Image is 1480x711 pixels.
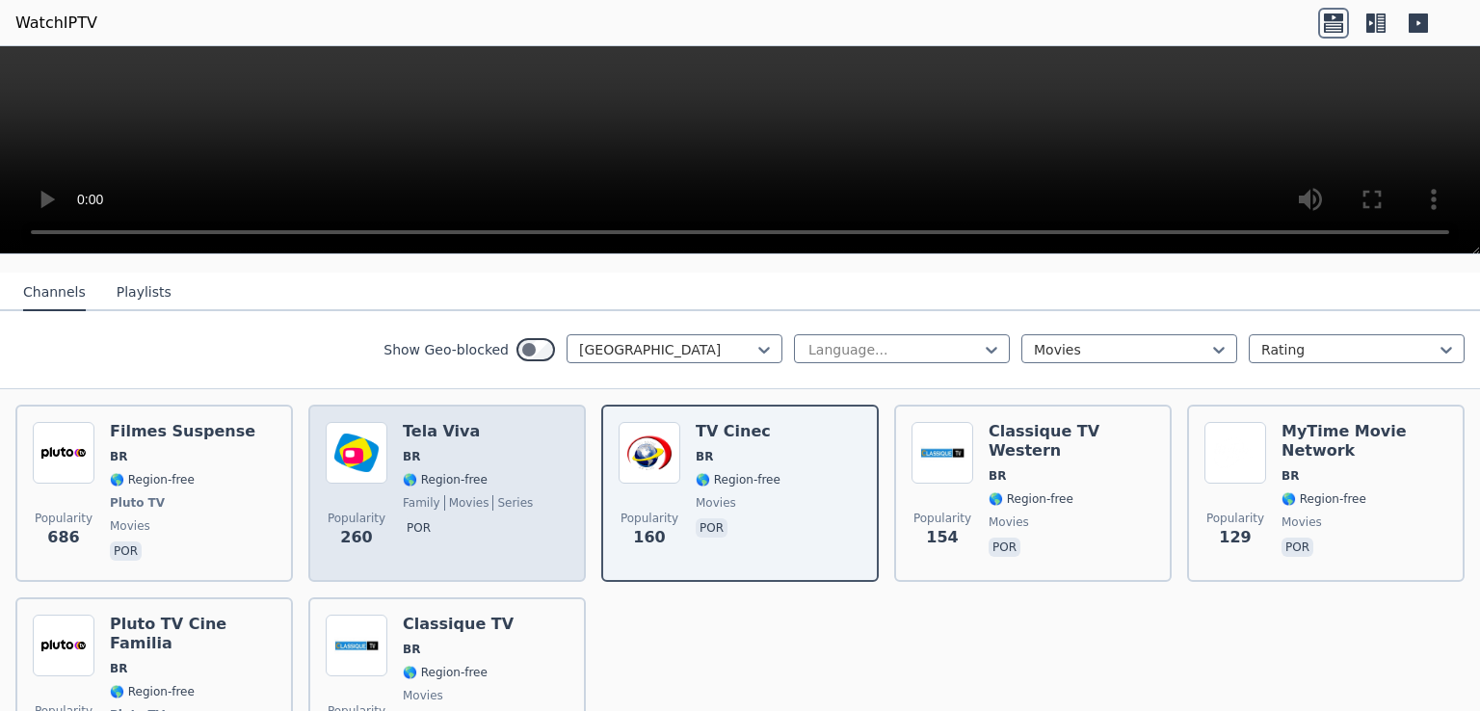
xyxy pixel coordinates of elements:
span: Pluto TV [110,495,165,511]
span: family [403,495,440,511]
span: 160 [633,526,665,549]
span: BR [110,661,127,676]
span: Popularity [913,511,971,526]
span: BR [696,449,713,464]
p: por [1282,538,1313,557]
span: 🌎 Region-free [110,684,195,699]
span: BR [1282,468,1299,484]
a: WatchIPTV [15,12,97,35]
span: Popularity [35,511,92,526]
h6: Filmes Suspense [110,422,255,441]
img: Tela Viva [326,422,387,484]
span: 🌎 Region-free [696,472,780,487]
p: por [403,518,435,538]
span: Popularity [1206,511,1264,526]
h6: MyTime Movie Network [1282,422,1447,461]
span: Popularity [328,511,385,526]
span: 686 [47,526,79,549]
span: movies [110,518,150,534]
span: BR [110,449,127,464]
span: 🌎 Region-free [403,472,488,487]
span: 🌎 Region-free [1282,491,1366,507]
h6: Classique TV [403,615,514,634]
span: 🌎 Region-free [403,665,488,680]
img: Classique TV Western [912,422,973,484]
h6: Tela Viva [403,422,533,441]
img: Filmes Suspense [33,422,94,484]
span: Popularity [621,511,678,526]
img: MyTime Movie Network [1204,422,1266,484]
span: movies [403,688,443,703]
h6: TV Cinec [696,422,780,441]
span: movies [989,514,1029,530]
span: series [492,495,533,511]
span: movies [696,495,736,511]
span: 154 [926,526,958,549]
img: Classique TV [326,615,387,676]
label: Show Geo-blocked [383,340,509,359]
p: por [989,538,1020,557]
p: por [110,541,142,561]
span: 260 [340,526,372,549]
p: por [696,518,727,538]
span: BR [403,449,420,464]
button: Playlists [117,275,172,311]
span: 🌎 Region-free [989,491,1073,507]
span: movies [444,495,489,511]
h6: Classique TV Western [989,422,1154,461]
span: 🌎 Region-free [110,472,195,487]
img: TV Cinec [619,422,680,484]
span: movies [1282,514,1322,530]
button: Channels [23,275,86,311]
img: Pluto TV Cine Familia [33,615,94,676]
span: 129 [1219,526,1251,549]
h6: Pluto TV Cine Familia [110,615,276,653]
span: BR [403,642,420,657]
span: BR [989,468,1006,484]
